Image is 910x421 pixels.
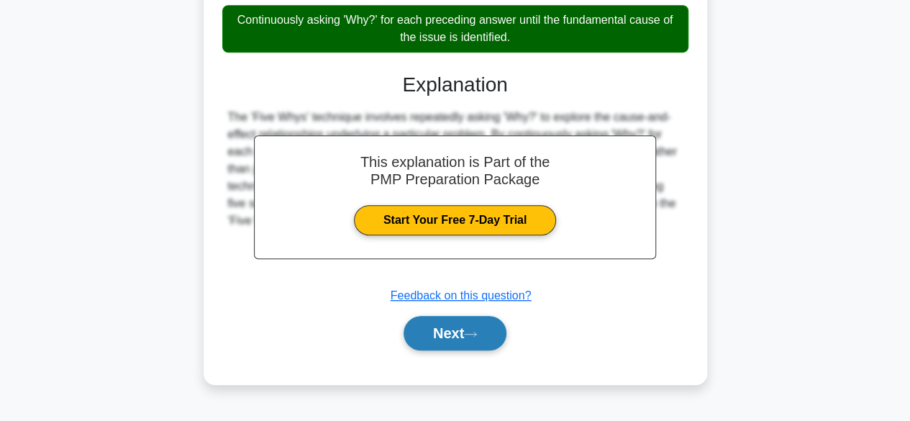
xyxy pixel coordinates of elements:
div: Continuously asking 'Why?' for each preceding answer until the fundamental cause of the issue is ... [222,5,688,53]
a: Start Your Free 7-Day Trial [354,205,556,235]
button: Next [404,316,506,350]
div: The 'Five Whys' technique involves repeatedly asking 'Why?' to explore the cause-and-effect relat... [228,109,683,230]
h3: Explanation [231,73,680,97]
a: Feedback on this question? [391,289,532,302]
